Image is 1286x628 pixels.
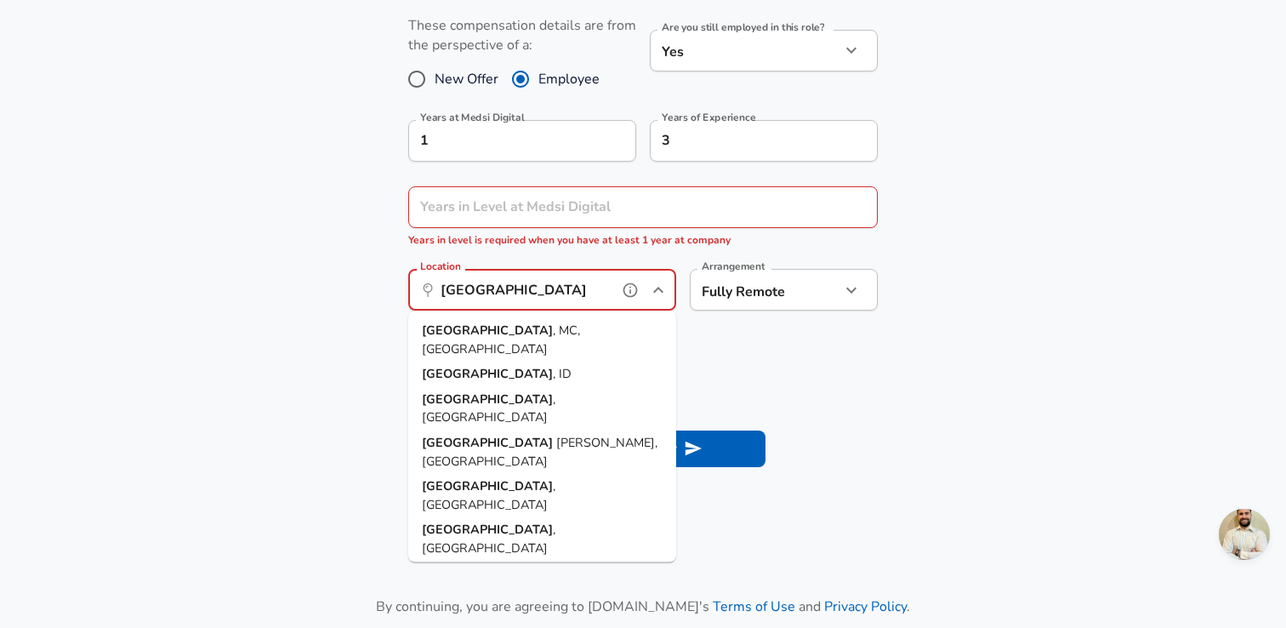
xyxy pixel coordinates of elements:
label: These compensation details are from the perspective of a: [408,16,636,55]
span: , [GEOGRAPHIC_DATA] [422,521,555,557]
strong: [GEOGRAPHIC_DATA] [422,365,553,382]
input: 0 [408,120,599,162]
span: New Offer [435,69,498,89]
a: Privacy Policy [824,597,907,616]
span: , MC, [GEOGRAPHIC_DATA] [422,322,580,357]
label: Years at Medsi Digital [420,112,524,123]
div: Fully Remote [690,269,815,311]
div: Открытый чат [1219,509,1270,560]
span: , ID [553,365,572,382]
input: 7 [650,120,840,162]
strong: [GEOGRAPHIC_DATA] [422,322,553,339]
strong: [GEOGRAPHIC_DATA] [422,390,553,407]
span: [PERSON_NAME], [GEOGRAPHIC_DATA] [422,434,657,470]
span: Employee [538,69,600,89]
span: , [GEOGRAPHIC_DATA] [422,390,555,425]
strong: [GEOGRAPHIC_DATA] [422,434,556,451]
button: Close [646,278,670,302]
label: Arrangement [702,261,765,271]
button: help [617,277,643,303]
span: , [GEOGRAPHIC_DATA] [422,477,555,513]
strong: [GEOGRAPHIC_DATA] [422,477,553,494]
label: Years of Experience [662,112,755,123]
span: Years in level is required when you have at least 1 year at company [408,233,731,247]
strong: [GEOGRAPHIC_DATA] [422,521,553,538]
label: Location [420,261,460,271]
div: Yes [650,30,840,71]
input: 1 [408,186,840,228]
a: Terms of Use [713,597,795,616]
label: Are you still employed in this role? [662,22,824,32]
